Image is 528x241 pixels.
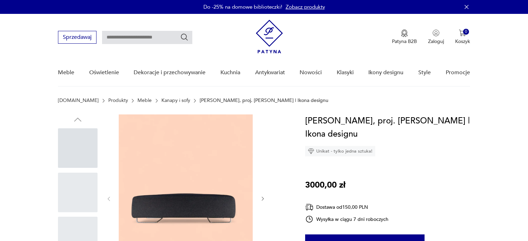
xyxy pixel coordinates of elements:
[305,114,470,141] h1: [PERSON_NAME], proj. [PERSON_NAME] | Ikona designu
[455,29,470,45] button: 0Koszyk
[58,31,97,44] button: Sprzedawaj
[108,98,128,103] a: Produkty
[305,179,345,192] p: 3000,00 zł
[220,59,240,86] a: Kuchnia
[134,59,206,86] a: Dekoracje i przechowywanie
[401,29,408,37] img: Ikona medalu
[446,59,470,86] a: Promocje
[203,3,282,10] p: Do -25% na domowe biblioteczki!
[418,59,431,86] a: Style
[308,148,314,154] img: Ikona diamentu
[89,59,119,86] a: Oświetlenie
[161,98,190,103] a: Kanapy i sofy
[428,38,444,45] p: Zaloguj
[392,29,417,45] button: Patyna B2B
[305,146,375,156] div: Unikat - tylko jedna sztuka!
[300,59,322,86] a: Nowości
[58,98,99,103] a: [DOMAIN_NAME]
[58,59,74,86] a: Meble
[58,35,97,40] a: Sprzedawaj
[428,29,444,45] button: Zaloguj
[392,29,417,45] a: Ikona medaluPatyna B2B
[459,29,466,36] img: Ikona koszyka
[286,3,325,10] a: Zobacz produkty
[200,98,328,103] p: [PERSON_NAME], proj. [PERSON_NAME] | Ikona designu
[137,98,152,103] a: Meble
[305,215,388,223] div: Wysyłka w ciągu 7 dni roboczych
[256,20,283,53] img: Patyna - sklep z meblami i dekoracjami vintage
[255,59,285,86] a: Antykwariat
[463,29,469,35] div: 0
[305,203,388,212] div: Dostawa od 150,00 PLN
[433,29,439,36] img: Ikonka użytkownika
[455,38,470,45] p: Koszyk
[180,33,188,41] button: Szukaj
[368,59,403,86] a: Ikony designu
[392,38,417,45] p: Patyna B2B
[305,203,313,212] img: Ikona dostawy
[337,59,354,86] a: Klasyki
